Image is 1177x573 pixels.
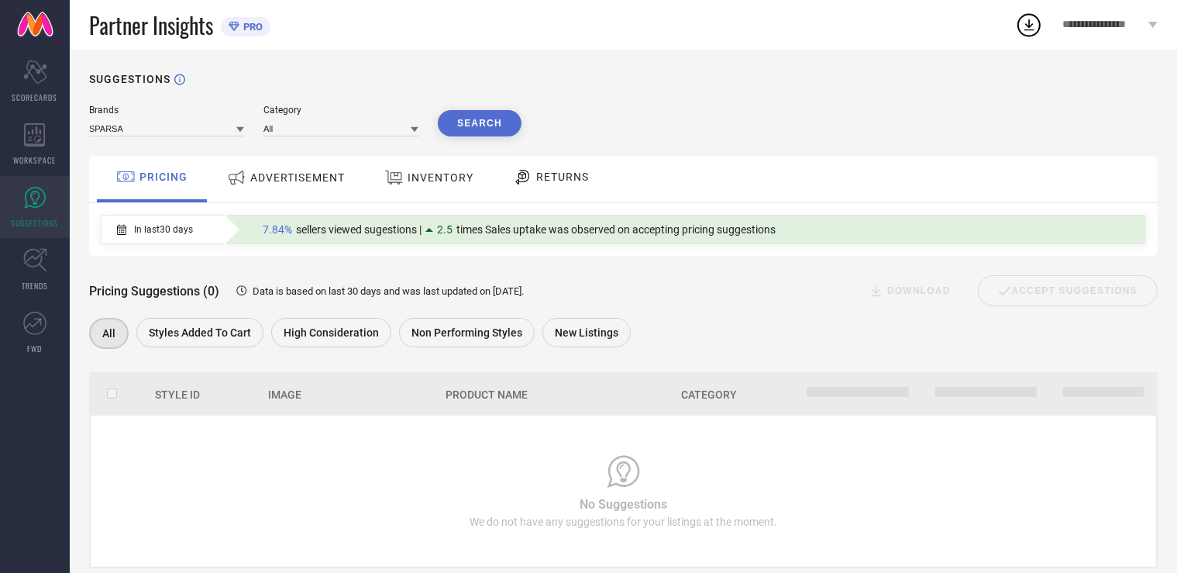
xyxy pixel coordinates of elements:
[446,388,528,401] span: Product Name
[89,284,219,299] span: Pricing Suggestions (0)
[470,516,777,528] span: We do not have any suggestions for your listings at the moment.
[284,326,379,339] span: High Consideration
[239,21,263,33] span: PRO
[1015,11,1043,39] div: Open download list
[253,285,524,297] span: Data is based on last 30 days and was last updated on [DATE] .
[536,171,589,183] span: RETURNS
[102,327,115,340] span: All
[22,280,48,292] span: TRENDS
[411,326,522,339] span: Non Performing Styles
[89,105,244,116] div: Brands
[263,223,292,236] span: 7.84%
[296,223,422,236] span: sellers viewed sugestions |
[978,275,1158,306] div: Accept Suggestions
[12,91,58,103] span: SCORECARDS
[263,105,418,116] div: Category
[250,171,345,184] span: ADVERTISEMENT
[268,388,301,401] span: Image
[456,223,776,236] span: times Sales uptake was observed on accepting pricing suggestions
[12,217,59,229] span: SUGGESTIONS
[14,154,57,166] span: WORKSPACE
[580,497,667,512] span: No Suggestions
[438,110,521,136] button: Search
[89,9,213,41] span: Partner Insights
[28,343,43,354] span: FWD
[408,171,473,184] span: INVENTORY
[149,326,251,339] span: Styles Added To Cart
[681,388,737,401] span: Category
[255,219,783,240] div: Percentage of sellers who have viewed suggestions for the current Insight Type
[139,171,188,183] span: PRICING
[89,73,170,85] h1: SUGGESTIONS
[437,223,453,236] span: 2.5
[555,326,618,339] span: New Listings
[134,224,193,235] span: In last 30 days
[155,388,200,401] span: Style Id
